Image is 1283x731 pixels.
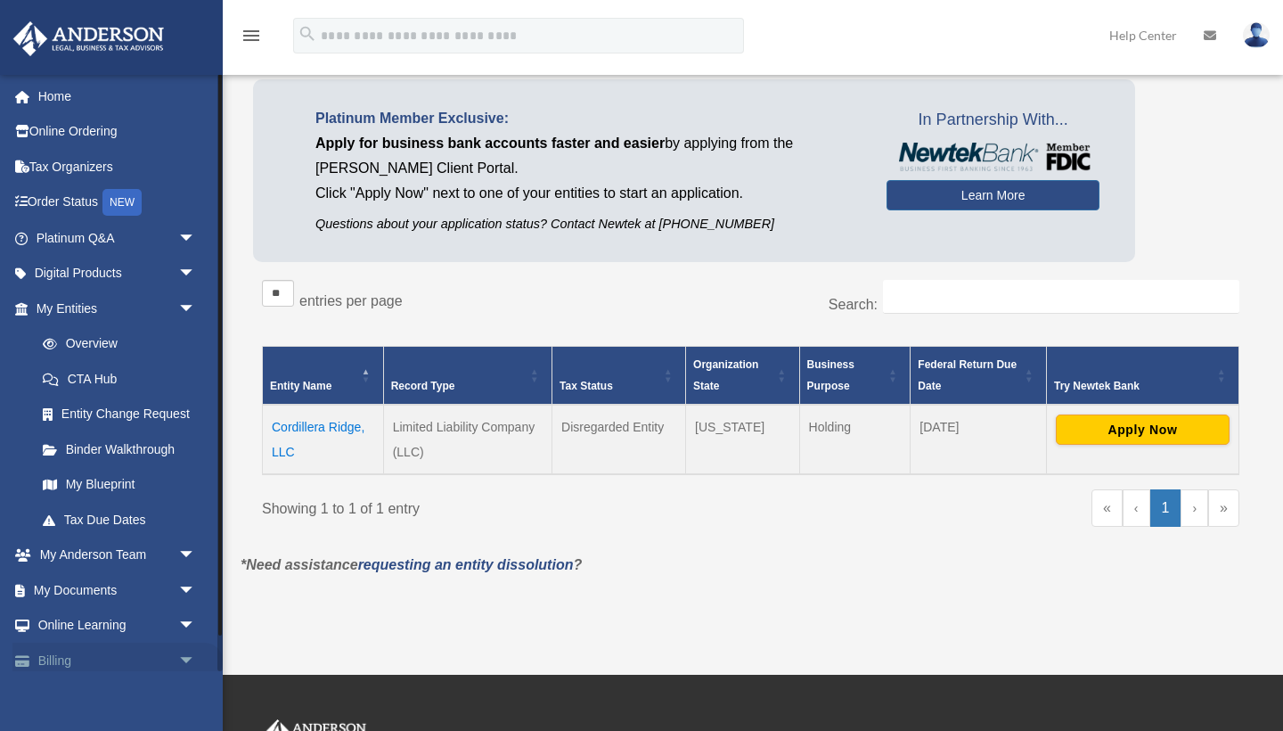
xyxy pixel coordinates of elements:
[1054,375,1212,397] div: Try Newtek Bank
[383,405,552,474] td: Limited Liability Company (LLC)
[12,220,223,256] a: Platinum Q&Aarrow_drop_down
[298,24,317,44] i: search
[391,380,455,392] span: Record Type
[358,557,574,572] a: requesting an entity dissolution
[263,405,384,474] td: Cordillera Ridge, LLC
[25,397,214,432] a: Entity Change Request
[241,31,262,46] a: menu
[12,643,223,678] a: Billingarrow_drop_down
[887,180,1099,210] a: Learn More
[12,608,223,644] a: Online Learningarrow_drop_down
[25,467,214,503] a: My Blueprint
[911,346,1047,405] th: Federal Return Due Date: Activate to sort
[12,78,223,114] a: Home
[25,361,214,397] a: CTA Hub
[799,346,911,405] th: Business Purpose: Activate to sort
[25,502,214,538] a: Tax Due Dates
[552,346,686,405] th: Tax Status: Activate to sort
[25,326,205,362] a: Overview
[178,538,214,574] span: arrow_drop_down
[807,358,854,392] span: Business Purpose
[552,405,686,474] td: Disregarded Entity
[383,346,552,405] th: Record Type: Activate to sort
[887,106,1099,135] span: In Partnership With...
[241,557,582,572] em: *Need assistance ?
[299,293,403,308] label: entries per page
[1123,489,1150,527] a: Previous
[270,380,331,392] span: Entity Name
[12,538,223,573] a: My Anderson Teamarrow_drop_down
[178,643,214,679] span: arrow_drop_down
[241,25,262,46] i: menu
[12,114,223,150] a: Online Ordering
[315,106,860,131] p: Platinum Member Exclusive:
[12,185,223,221] a: Order StatusNEW
[315,131,860,181] p: by applying from the [PERSON_NAME] Client Portal.
[918,358,1017,392] span: Federal Return Due Date
[8,21,169,56] img: Anderson Advisors Platinum Portal
[686,405,800,474] td: [US_STATE]
[315,213,860,235] p: Questions about your application status? Contact Newtek at [PHONE_NUMBER]
[693,358,758,392] span: Organization State
[829,297,878,312] label: Search:
[315,136,665,151] span: Apply for business bank accounts faster and easier
[12,291,214,326] a: My Entitiesarrow_drop_down
[178,608,214,645] span: arrow_drop_down
[178,256,214,292] span: arrow_drop_down
[25,431,214,467] a: Binder Walkthrough
[799,405,911,474] td: Holding
[1208,489,1239,527] a: Last
[102,189,142,216] div: NEW
[560,380,613,392] span: Tax Status
[1243,22,1270,48] img: User Pic
[895,143,1091,171] img: NewtekBankLogoSM.png
[686,346,800,405] th: Organization State: Activate to sort
[12,572,223,608] a: My Documentsarrow_drop_down
[1046,346,1238,405] th: Try Newtek Bank : Activate to sort
[12,256,223,292] a: Digital Productsarrow_drop_down
[178,220,214,257] span: arrow_drop_down
[178,572,214,609] span: arrow_drop_down
[911,405,1047,474] td: [DATE]
[1091,489,1123,527] a: First
[262,489,738,522] div: Showing 1 to 1 of 1 entry
[178,291,214,327] span: arrow_drop_down
[12,149,223,185] a: Tax Organizers
[1181,489,1208,527] a: Next
[315,181,860,206] p: Click "Apply Now" next to one of your entities to start an application.
[263,346,384,405] th: Entity Name: Activate to invert sorting
[1056,415,1230,445] button: Apply Now
[1150,489,1181,527] a: 1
